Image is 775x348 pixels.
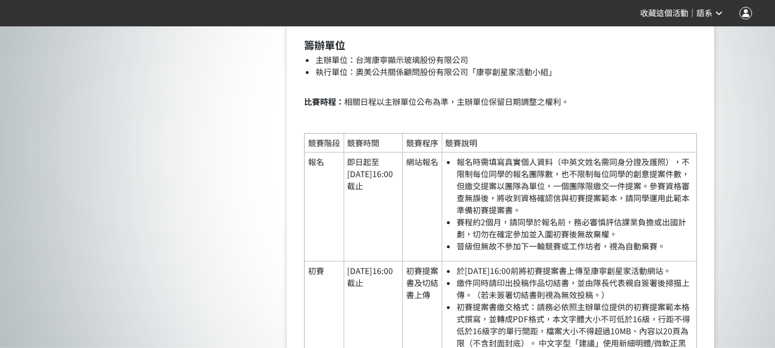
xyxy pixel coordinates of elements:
[688,7,696,19] span: ｜
[403,153,442,261] td: 網站報名
[457,216,693,240] li: 賽程約2個月，請同學於報名前，務必審慎評估課業負擔或出國計劃，切勿在確定參加並入圍初賽後無故棄權。
[305,133,344,152] td: 競賽階段
[304,37,345,52] strong: 籌辦單位
[344,133,403,152] td: 競賽時間
[442,133,697,152] td: 競賽說明
[316,54,697,66] li: 主辦單位：台灣康寧顯示玻璃股份有限公司
[304,96,344,107] strong: 比賽時程：
[457,156,693,216] li: 報名時需填寫真實個人資料（中英文姓名需同身分證及護照），不限制每位同學的報名團隊數，也不限制每位同學的創意提案件數，但繳交提案以團隊為單位，一個團隊限繳交一件提案。參賽資格審查無誤後，將收到資格...
[305,153,344,261] td: 報名
[457,240,693,252] li: 晉級但無故不參加下一輪競賽或工作坊者，視為自動棄賽。
[344,153,403,261] td: 即日起至[DATE]16:00截止
[640,9,688,18] span: 收藏這個活動
[696,9,712,18] span: 語系
[316,66,697,90] li: 執行單位：奧美公共關係顧問股份有限公司「康寧創星家活動小組」
[403,133,442,152] td: 競賽程序
[304,96,697,108] p: 相關日程以主辦單位公布為準，主辦單位保留日期調整之權利。
[457,265,693,277] li: 於[DATE]16:00前將初賽提案書上傳至康寧創星家活動網站。
[457,277,693,301] li: 繳件同時請印出投稿作品切結書，並由隊長代表親自簽署後掃描上傳。（若未簽署切結書則視為無效投稿。）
